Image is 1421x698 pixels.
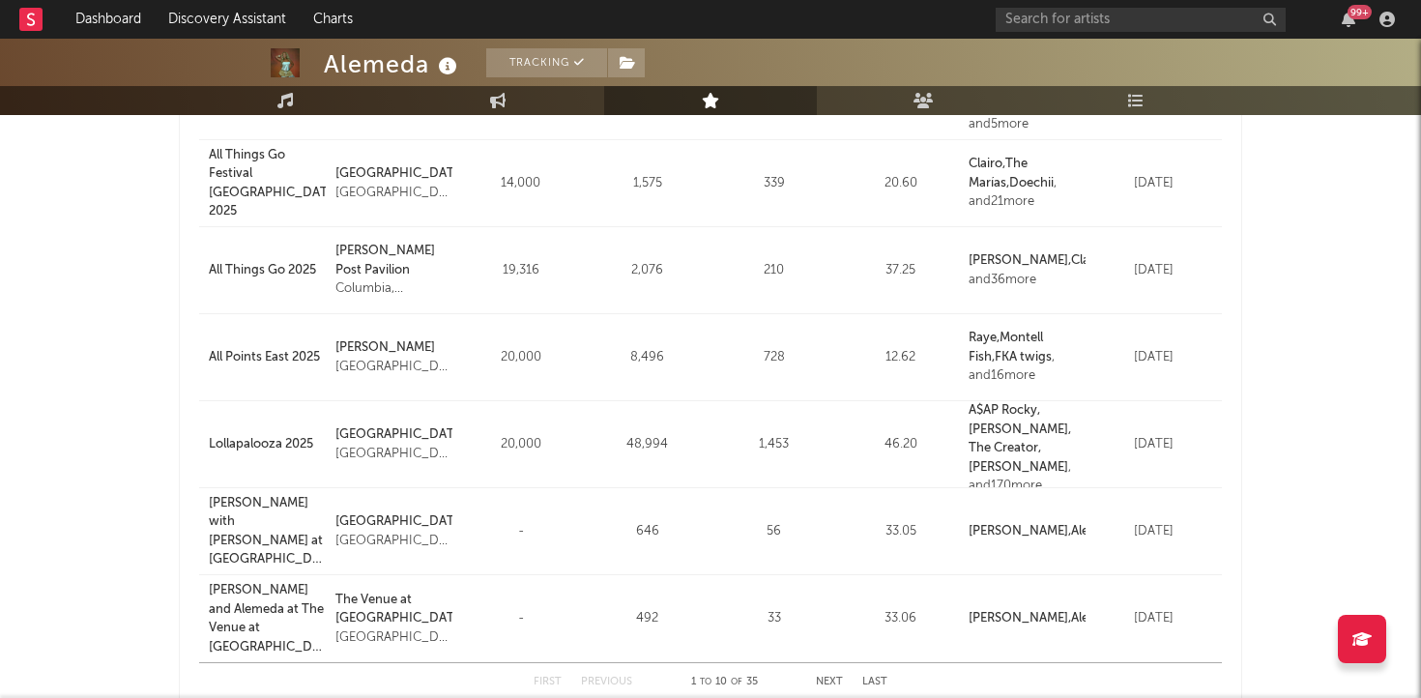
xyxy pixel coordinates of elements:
a: Lollapalooza 2025 [209,435,326,454]
strong: [PERSON_NAME], The Creator , [969,423,1071,455]
input: Search for artists [996,8,1286,32]
div: [GEOGRAPHIC_DATA], [GEOGRAPHIC_DATA] [335,358,452,377]
a: All Points East 2025 [209,348,326,367]
div: , and 36 more [969,251,1086,289]
strong: Montell Fish , [969,332,1043,364]
div: 2,076 [589,261,706,280]
strong: Raye , [969,332,1000,344]
a: Montell Fish, [969,332,1043,364]
a: [PERSON_NAME] and Alemeda at The Venue at [GEOGRAPHIC_DATA] ([DATE]) [209,581,326,656]
span: of [731,678,742,686]
div: [GEOGRAPHIC_DATA], [GEOGRAPHIC_DATA], [GEOGRAPHIC_DATA] [335,628,452,648]
a: A$AP Rocky, [969,404,1040,417]
button: 99+ [1342,12,1355,27]
a: [PERSON_NAME], The Creator, [969,423,1071,455]
div: [GEOGRAPHIC_DATA], [GEOGRAPHIC_DATA], [GEOGRAPHIC_DATA] [335,532,452,551]
div: 646 [589,522,706,541]
div: 20.60 [842,174,959,193]
div: 56 [715,522,832,541]
button: First [534,677,562,687]
div: 37.25 [842,261,959,280]
div: 99 + [1348,5,1372,19]
a: Raye, [969,332,1000,344]
div: 48,994 [589,435,706,454]
div: 33.06 [842,609,959,628]
div: 8,496 [589,348,706,367]
div: 210 [715,261,832,280]
div: [GEOGRAPHIC_DATA], [GEOGRAPHIC_DATA], [GEOGRAPHIC_DATA] [335,184,452,203]
strong: [PERSON_NAME] , [969,254,1071,267]
a: [PERSON_NAME], [969,612,1071,625]
div: , and 170 more [969,401,1086,496]
div: Alemeda [324,48,462,80]
a: [PERSON_NAME] Post Pavilion [335,242,452,279]
div: - [462,609,579,628]
button: Last [862,677,887,687]
div: [GEOGRAPHIC_DATA], [GEOGRAPHIC_DATA], [GEOGRAPHIC_DATA] [335,445,452,464]
a: Clairo, [969,158,1005,170]
div: 20,000 [462,435,579,454]
a: [PERSON_NAME] [335,338,452,358]
span: to [700,678,711,686]
div: [DATE] [1095,348,1212,367]
a: Alemeda [1071,525,1121,538]
strong: A$AP Rocky , [969,404,1040,417]
a: [PERSON_NAME], [969,525,1071,538]
div: , and 21 more [969,155,1086,212]
strong: The Marías , [969,158,1028,189]
a: Doechii [1009,177,1054,189]
a: [PERSON_NAME], [969,254,1071,267]
a: [GEOGRAPHIC_DATA] [335,164,452,184]
button: Previous [581,677,632,687]
div: 1,575 [589,174,706,193]
a: All Things Go Festival [GEOGRAPHIC_DATA] 2025 [209,146,326,221]
strong: Clairo , [969,158,1005,170]
div: 492 [589,609,706,628]
a: [PERSON_NAME] [969,461,1068,474]
a: FKA twigs [995,351,1052,364]
a: [GEOGRAPHIC_DATA] [335,425,452,445]
div: 20,000 [462,348,579,367]
div: , and 16 more [969,329,1086,386]
div: 1 10 35 [671,671,777,694]
div: 339 [715,174,832,193]
div: - [462,522,579,541]
a: The Venue at [GEOGRAPHIC_DATA] [335,591,452,628]
div: 46.20 [842,435,959,454]
strong: [PERSON_NAME] , [969,525,1071,538]
div: 12.62 [842,348,959,367]
div: [DATE] [1095,174,1212,193]
div: [DATE] [1095,261,1212,280]
div: 14,000 [462,174,579,193]
a: The Marías, [969,158,1028,189]
div: [DATE] [1095,522,1212,541]
div: Columbia, [GEOGRAPHIC_DATA], [GEOGRAPHIC_DATA] [335,279,452,299]
div: 33.05 [842,522,959,541]
a: [GEOGRAPHIC_DATA] [335,512,452,532]
strong: [PERSON_NAME] , [969,612,1071,625]
a: [PERSON_NAME] with [PERSON_NAME] at [GEOGRAPHIC_DATA] ([DATE]) [209,494,326,569]
button: Tracking [486,48,607,77]
a: All Things Go 2025 [209,261,326,280]
strong: Clairo , [1071,254,1108,267]
div: 1,453 [715,435,832,454]
div: [DATE] [1095,609,1212,628]
a: Alemeda [1071,612,1121,625]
